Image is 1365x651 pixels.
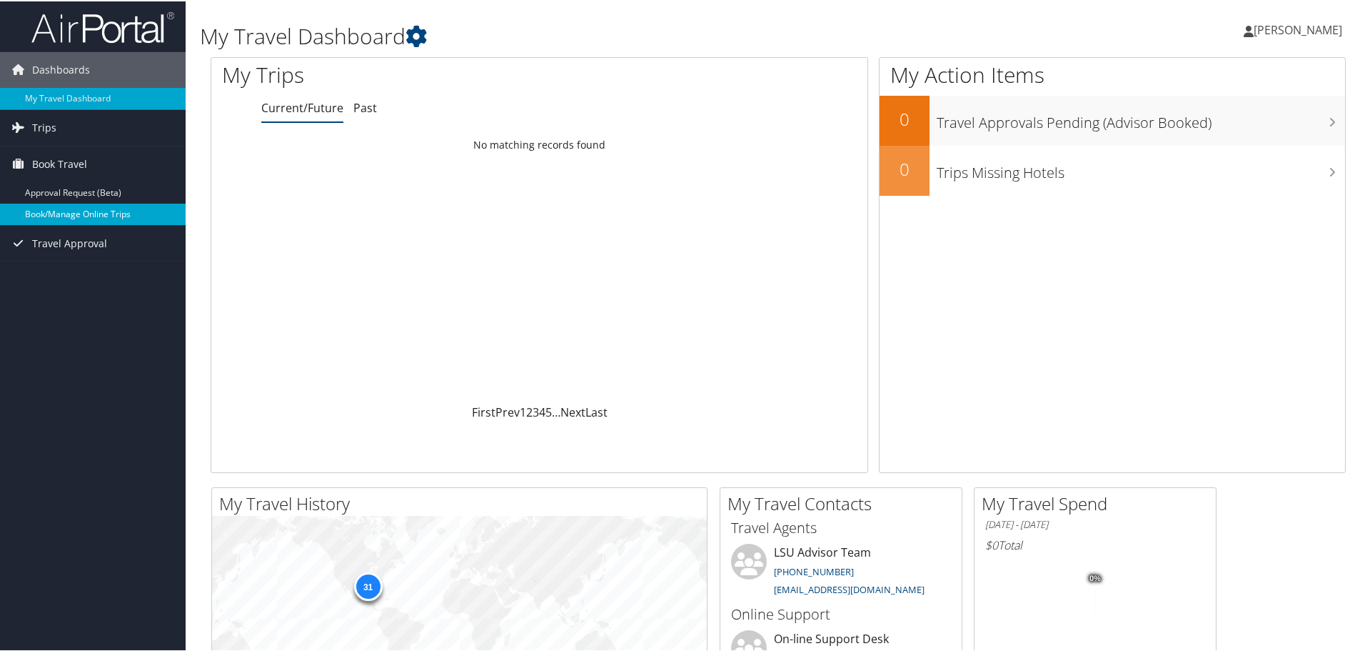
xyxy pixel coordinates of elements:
h2: 0 [880,156,930,180]
a: 0Trips Missing Hotels [880,144,1345,194]
h1: My Trips [222,59,583,89]
a: Last [585,403,608,419]
a: [PHONE_NUMBER] [774,564,854,577]
img: airportal-logo.png [31,9,174,43]
a: Current/Future [261,99,343,114]
h3: Travel Approvals Pending (Advisor Booked) [937,104,1345,131]
div: 31 [353,571,382,600]
h2: My Travel Contacts [727,490,962,515]
a: [PERSON_NAME] [1244,7,1356,50]
h3: Online Support [731,603,951,623]
span: [PERSON_NAME] [1254,21,1342,36]
span: Book Travel [32,145,87,181]
h3: Trips Missing Hotels [937,154,1345,182]
td: No matching records found [211,131,867,156]
li: LSU Advisor Team [724,542,958,601]
h2: My Travel History [219,490,707,515]
h3: Travel Agents [731,517,951,537]
a: Prev [495,403,520,419]
a: 2 [526,403,533,419]
a: Next [560,403,585,419]
h2: 0 [880,106,930,130]
span: Travel Approval [32,224,107,260]
a: 4 [539,403,545,419]
a: [EMAIL_ADDRESS][DOMAIN_NAME] [774,582,925,595]
h6: [DATE] - [DATE] [985,517,1205,530]
span: Trips [32,109,56,144]
a: 3 [533,403,539,419]
a: 0Travel Approvals Pending (Advisor Booked) [880,94,1345,144]
h1: My Action Items [880,59,1345,89]
a: Past [353,99,377,114]
tspan: 0% [1089,573,1101,582]
a: First [472,403,495,419]
a: 1 [520,403,526,419]
span: $0 [985,536,998,552]
span: Dashboards [32,51,90,86]
h6: Total [985,536,1205,552]
span: … [552,403,560,419]
a: 5 [545,403,552,419]
h1: My Travel Dashboard [200,20,971,50]
h2: My Travel Spend [982,490,1216,515]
